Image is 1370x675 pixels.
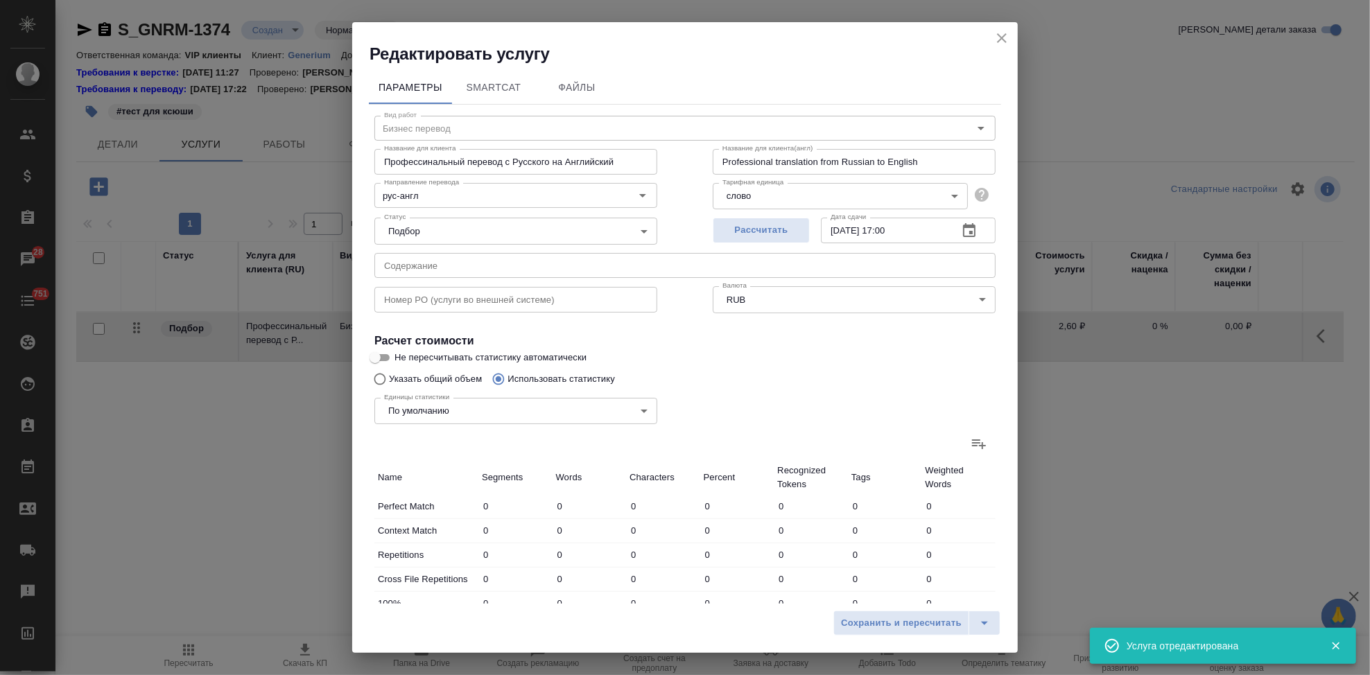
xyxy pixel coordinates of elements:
[851,471,919,484] p: Tags
[374,398,657,424] div: По умолчанию
[460,79,527,96] span: SmartCat
[478,545,553,565] input: ✎ Введи что-нибудь
[921,593,996,613] input: ✎ Введи что-нибудь
[377,79,444,96] span: Параметры
[374,333,996,349] h4: Расчет стоимости
[700,520,774,541] input: ✎ Введи что-нибудь
[774,496,848,516] input: ✎ Введи что-нибудь
[553,569,627,589] input: ✎ Введи что-нибудь
[553,520,627,541] input: ✎ Введи что-нибудь
[774,593,848,613] input: ✎ Введи что-нибудь
[626,569,700,589] input: ✎ Введи что-нибудь
[713,183,968,209] div: слово
[378,524,475,538] p: Context Match
[553,496,627,516] input: ✎ Введи что-нибудь
[921,545,996,565] input: ✎ Введи что-нибудь
[630,471,697,484] p: Characters
[848,520,922,541] input: ✎ Введи что-нибудь
[700,496,774,516] input: ✎ Введи что-нибудь
[925,464,992,491] p: Weighted Words
[720,222,802,238] span: Рассчитать
[626,545,700,565] input: ✎ Введи что-нибудь
[1321,640,1350,652] button: Закрыть
[722,294,749,306] button: RUB
[848,496,922,516] input: ✎ Введи что-нибудь
[848,593,922,613] input: ✎ Введи что-нибудь
[774,545,848,565] input: ✎ Введи что-нибудь
[833,611,969,635] button: Сохранить и пересчитать
[378,500,475,514] p: Perfect Match
[921,520,996,541] input: ✎ Введи что-нибудь
[774,569,848,589] input: ✎ Введи что-нибудь
[626,496,700,516] input: ✎ Введи что-нибудь
[384,405,453,417] button: По умолчанию
[921,569,996,589] input: ✎ Введи что-нибудь
[713,286,996,313] div: RUB
[378,548,475,562] p: Repetitions
[553,593,627,613] input: ✎ Введи что-нибудь
[962,427,996,460] label: Добавить статистику
[841,615,962,631] span: Сохранить и пересчитать
[478,496,553,516] input: ✎ Введи что-нибудь
[553,545,627,565] input: ✎ Введи что-нибудь
[991,28,1012,49] button: close
[394,351,587,365] span: Не пересчитывать статистику автоматически
[478,593,553,613] input: ✎ Введи что-нибудь
[370,43,1018,65] h2: Редактировать услугу
[722,190,755,202] button: слово
[921,496,996,516] input: ✎ Введи что-нибудь
[833,611,1000,635] div: split button
[482,471,549,484] p: Segments
[633,186,652,205] button: Open
[478,520,553,541] input: ✎ Введи что-нибудь
[556,471,623,484] p: Words
[848,545,922,565] input: ✎ Введи что-нибудь
[374,218,657,244] div: Подбор
[378,597,475,611] p: 100%
[378,572,475,586] p: Cross File Repetitions
[777,464,844,491] p: Recognized Tokens
[704,471,771,484] p: Percent
[478,569,553,589] input: ✎ Введи что-нибудь
[700,545,774,565] input: ✎ Введи что-нибудь
[774,520,848,541] input: ✎ Введи что-нибудь
[626,520,700,541] input: ✎ Введи что-нибудь
[378,471,475,484] p: Name
[848,569,922,589] input: ✎ Введи что-нибудь
[1127,639,1310,653] div: Услуга отредактирована
[626,593,700,613] input: ✎ Введи что-нибудь
[713,218,810,243] button: Рассчитать
[384,225,424,237] button: Подбор
[544,79,610,96] span: Файлы
[700,569,774,589] input: ✎ Введи что-нибудь
[700,593,774,613] input: ✎ Введи что-нибудь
